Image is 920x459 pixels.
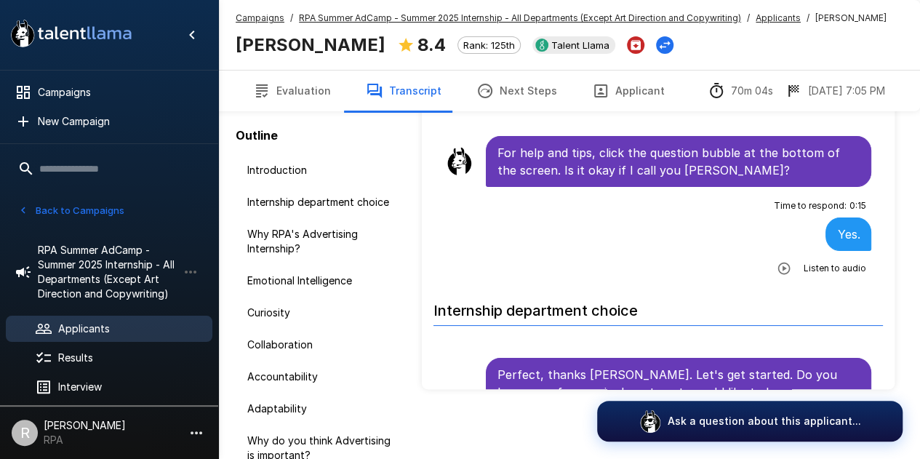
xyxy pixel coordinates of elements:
[247,370,393,384] span: Accountability
[803,261,865,276] span: Listen to audio
[247,163,393,177] span: Introduction
[236,157,404,183] div: Introduction
[236,189,404,215] div: Internship department choice
[639,410,662,433] img: logo_glasses@2x.png
[445,147,474,176] img: llama_clean.png
[532,36,615,54] div: View profile in Greenhouse
[458,39,520,51] span: Rank: 125th
[849,199,865,213] span: 0 : 15
[808,84,885,98] p: [DATE] 7:05 PM
[236,128,278,143] b: Outline
[236,71,348,111] button: Evaluation
[837,225,860,243] p: Yes.
[459,71,575,111] button: Next Steps
[236,221,404,262] div: Why RPA's Advertising Internship?
[247,195,393,209] span: Internship department choice
[247,227,393,256] span: Why RPA's Advertising Internship?
[785,82,885,100] div: The date and time when the interview was completed
[668,414,861,428] p: Ask a question about this applicant...
[433,287,883,326] h6: Internship department choice
[731,84,773,98] p: 70m 04s
[535,39,548,52] img: greenhouse_logo.jpeg
[545,39,615,51] span: Talent Llama
[247,338,393,352] span: Collaboration
[597,401,903,442] button: Ask a question about this applicant...
[815,11,887,25] span: [PERSON_NAME]
[807,11,809,25] span: /
[236,268,404,294] div: Emotional Intelligence
[299,12,741,23] u: RPA Summer AdCamp - Summer 2025 Internship - All Departments (Except Art Direction and Copywriting)
[247,306,393,320] span: Curiosity
[417,34,446,55] b: 8.4
[708,82,773,100] div: The time between starting and completing the interview
[247,274,393,288] span: Emotional Intelligence
[747,11,750,25] span: /
[756,12,801,23] u: Applicants
[575,71,682,111] button: Applicant
[656,36,673,54] button: Change Stage
[773,199,846,213] span: Time to respond :
[236,300,404,326] div: Curiosity
[236,12,284,23] u: Campaigns
[236,332,404,358] div: Collaboration
[236,364,404,390] div: Accountability
[627,36,644,54] button: Archive Applicant
[290,11,293,25] span: /
[348,71,459,111] button: Transcript
[497,144,860,179] p: For help and tips, click the question bubble at the bottom of the screen. Is it okay if I call yo...
[236,34,385,55] b: [PERSON_NAME]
